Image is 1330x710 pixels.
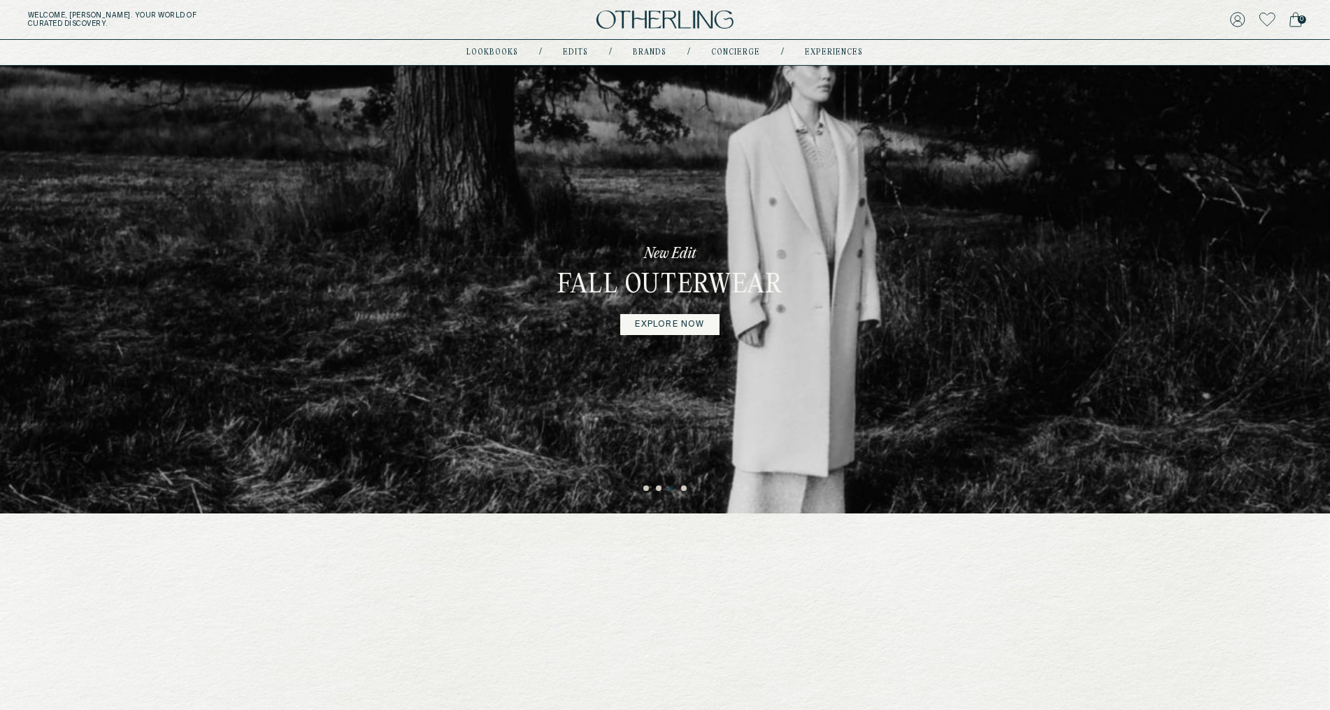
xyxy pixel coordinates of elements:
button: 2 [656,485,663,492]
div: / [688,47,691,58]
p: New Edit [644,244,696,264]
a: experiences [806,49,864,56]
div: / [610,47,613,58]
a: Brands [634,49,667,56]
a: lookbooks [467,49,519,56]
button: 1 [643,485,650,492]
img: logo [596,10,734,29]
a: Edits [564,49,589,56]
a: concierge [712,49,761,56]
button: 3 [668,485,675,492]
a: explore now [620,314,719,335]
a: 0 [1289,10,1302,29]
div: / [540,47,543,58]
h5: Welcome, [PERSON_NAME] . Your world of curated discovery. [28,11,410,28]
h3: Fall Outerwear [557,269,782,303]
span: 0 [1298,15,1306,24]
button: 4 [681,485,688,492]
div: / [782,47,785,58]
